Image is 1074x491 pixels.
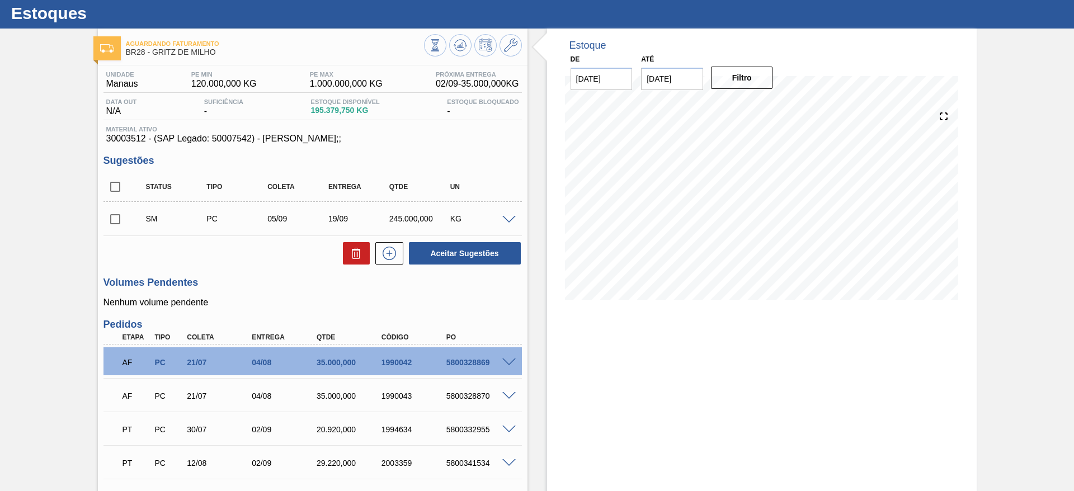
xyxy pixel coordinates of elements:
[379,425,451,434] div: 1994634
[444,333,516,341] div: PO
[126,48,424,56] span: BR28 - GRITZ DE MILHO
[500,34,522,56] button: Ir ao Master Data / Geral
[249,391,322,400] div: 04/08/2025
[311,106,380,115] span: 195.379,750 KG
[184,358,257,367] div: 21/07/2025
[184,459,257,468] div: 12/08/2025
[444,98,521,116] div: -
[120,451,153,475] div: Pedido em Trânsito
[103,319,522,331] h3: Pedidos
[314,358,387,367] div: 35.000,000
[152,425,185,434] div: Pedido de Compra
[249,333,322,341] div: Entrega
[310,79,383,89] span: 1.000.000,000 KG
[379,391,451,400] div: 1990043
[337,242,370,265] div: Excluir Sugestões
[152,358,185,367] div: Pedido de Compra
[106,79,138,89] span: Manaus
[191,79,257,89] span: 120.000,000 KG
[103,277,522,289] h3: Volumes Pendentes
[387,183,454,191] div: Qtde
[184,391,257,400] div: 21/07/2025
[123,358,150,367] p: AF
[569,40,606,51] div: Estoque
[120,333,153,341] div: Etapa
[204,98,243,105] span: Suficiência
[120,350,153,375] div: Aguardando Faturamento
[314,425,387,434] div: 20.920,000
[447,214,515,223] div: KG
[265,214,332,223] div: 05/09/2025
[409,242,521,265] button: Aceitar Sugestões
[106,71,138,78] span: Unidade
[103,155,522,167] h3: Sugestões
[152,459,185,468] div: Pedido de Compra
[152,391,185,400] div: Pedido de Compra
[379,459,451,468] div: 2003359
[191,71,257,78] span: PE MIN
[249,358,322,367] div: 04/08/2025
[143,214,211,223] div: Sugestão Manual
[249,425,322,434] div: 02/09/2025
[449,34,472,56] button: Atualizar Gráfico
[106,126,519,133] span: Material ativo
[204,214,271,223] div: Pedido de Compra
[444,358,516,367] div: 5800328869
[436,71,519,78] span: Próxima Entrega
[314,459,387,468] div: 29.220,000
[379,333,451,341] div: Código
[106,134,519,144] span: 30003512 - (SAP Legado: 50007542) - [PERSON_NAME];;
[265,183,332,191] div: Coleta
[403,241,522,266] div: Aceitar Sugestões
[379,358,451,367] div: 1990042
[571,68,633,90] input: dd/mm/yyyy
[447,183,515,191] div: UN
[641,68,703,90] input: dd/mm/yyyy
[326,214,393,223] div: 19/09/2025
[126,40,424,47] span: Aguardando Faturamento
[123,459,150,468] p: PT
[444,391,516,400] div: 5800328870
[444,425,516,434] div: 5800332955
[120,384,153,408] div: Aguardando Faturamento
[103,298,522,308] p: Nenhum volume pendente
[106,98,137,105] span: Data out
[571,55,580,63] label: De
[424,34,446,56] button: Visão Geral dos Estoques
[474,34,497,56] button: Programar Estoque
[103,98,140,116] div: N/A
[310,71,383,78] span: PE MAX
[370,242,403,265] div: Nova sugestão
[123,391,150,400] p: AF
[436,79,519,89] span: 02/09 - 35.000,000 KG
[641,55,654,63] label: Até
[387,214,454,223] div: 245.000,000
[152,333,185,341] div: Tipo
[314,391,387,400] div: 35.000,000
[184,425,257,434] div: 30/07/2025
[314,333,387,341] div: Qtde
[123,425,150,434] p: PT
[143,183,211,191] div: Status
[444,459,516,468] div: 5800341534
[184,333,257,341] div: Coleta
[711,67,773,89] button: Filtro
[201,98,246,116] div: -
[204,183,271,191] div: Tipo
[311,98,380,105] span: Estoque Disponível
[249,459,322,468] div: 02/09/2025
[100,44,114,53] img: Ícone
[11,7,210,20] h1: Estoques
[447,98,519,105] span: Estoque Bloqueado
[326,183,393,191] div: Entrega
[120,417,153,442] div: Pedido em Trânsito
